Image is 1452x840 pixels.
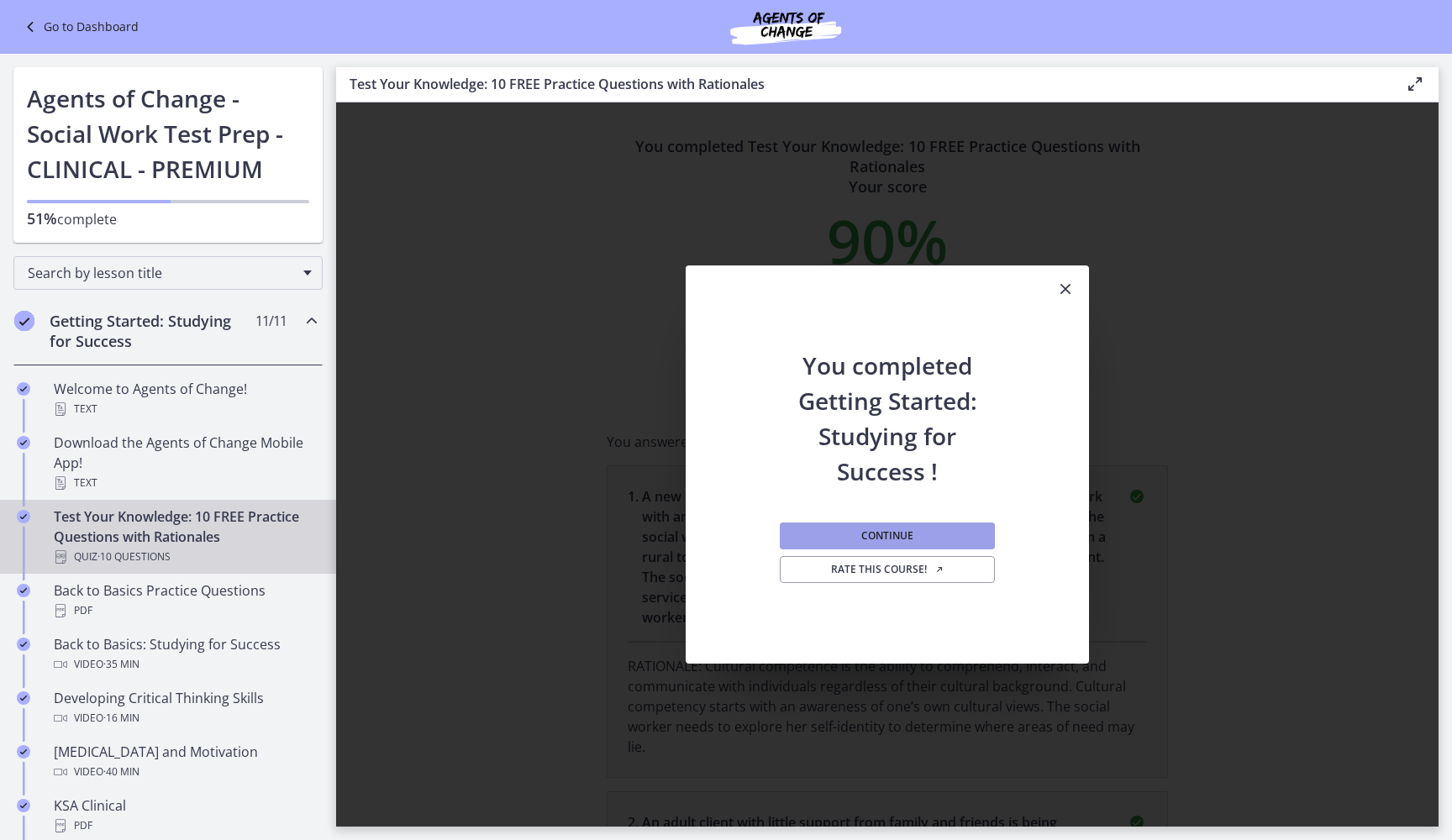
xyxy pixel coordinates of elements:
i: Completed [17,584,30,597]
div: KSA Clinical [54,795,316,836]
div: Text [54,473,316,493]
button: Continue [780,522,995,549]
div: PDF [54,816,316,836]
a: Rate this course! Opens in a new window [780,556,995,583]
i: Completed [17,436,30,449]
div: Welcome to Agents of Change! [54,379,316,419]
div: Download the Agents of Change Mobile App! [54,433,316,493]
div: Back to Basics Practice Questions [54,580,316,621]
p: complete [27,208,309,229]
img: Agents of Change [685,7,886,47]
div: Search by lesson title [13,256,323,290]
i: Completed [14,311,34,331]
button: Close [1042,265,1089,314]
span: 51% [27,208,57,228]
span: · 35 min [103,654,139,675]
i: Completed [17,691,30,705]
div: Video [54,654,316,675]
div: Back to Basics: Studying for Success [54,634,316,675]
div: PDF [54,601,316,621]
i: Completed [17,799,30,812]
h2: Getting Started: Studying for Success [50,311,255,351]
i: Completed [17,510,30,523]
div: Video [54,708,316,728]
span: Continue [861,529,913,543]
span: Rate this course! [831,563,944,576]
i: Opens in a new window [934,564,944,575]
span: 11 / 11 [255,311,287,331]
i: Completed [17,745,30,759]
span: · 16 min [103,708,139,728]
h1: Agents of Change - Social Work Test Prep - CLINICAL - PREMIUM [27,81,309,186]
div: [MEDICAL_DATA] and Motivation [54,742,316,782]
div: Video [54,762,316,782]
span: · 40 min [103,762,139,782]
span: · 10 Questions [97,547,171,567]
h2: You completed Getting Started: Studying for Success ! [776,314,998,489]
a: Go to Dashboard [20,17,139,37]
div: Test Your Knowledge: 10 FREE Practice Questions with Rationales [54,507,316,567]
span: Search by lesson title [28,264,295,282]
div: Text [54,399,316,419]
div: Developing Critical Thinking Skills [54,688,316,728]
div: Quiz [54,547,316,567]
h3: Test Your Knowledge: 10 FREE Practice Questions with Rationales [350,74,1378,94]
i: Completed [17,638,30,651]
i: Completed [17,382,30,396]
